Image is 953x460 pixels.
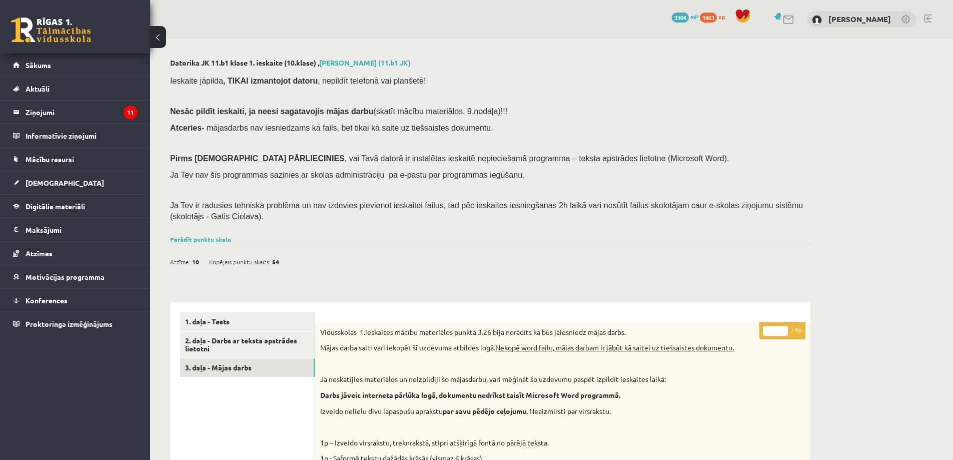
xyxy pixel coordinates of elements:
legend: Ziņojumi [26,101,138,124]
legend: Maksājumi [26,218,138,241]
span: Konferences [26,296,68,305]
span: 3304 [672,13,689,23]
span: Ja Tev nav šīs programmas sazinies ar skolas administrāciju pa e-pastu par programmas iegūšanu. [170,171,524,179]
b: Atceries [170,124,202,132]
span: - mājasdarbs nav iesniedzams kā fails, bet tikai kā saite uz tiešsaistes dokumentu. [170,124,493,132]
span: Ieskaite jāpilda , nepildīt telefonā vai planšetē! [170,77,426,85]
b: , TIKAI izmantojot datoru [223,77,318,85]
span: Digitālie materiāli [26,202,85,211]
a: [PERSON_NAME] [828,14,891,24]
p: 1p – Izveido virsrakstu, treknrakstā, stipri atšķirīgā fontā no pārējā teksta. [320,438,755,448]
a: Konferences [13,289,138,312]
span: Ja Tev ir radusies tehniska problēma un nav izdevies pievienot ieskaitei failus, tad pēc ieskaite... [170,201,803,221]
span: Kopējais punktu skaits: [209,254,271,269]
a: Informatīvie ziņojumi [13,124,138,147]
a: 1863 xp [700,13,730,21]
a: Atzīmes [13,242,138,265]
p: Vidusskolas 1.ieskaites mācību materiālos punktā 3.26 bija norādīts ka būs jāiesniedz mājas darbs. [320,327,755,337]
span: [DEMOGRAPHIC_DATA] [26,178,104,187]
span: xp [718,13,725,21]
strong: par savu pēdējo ceļojumu [443,406,526,415]
p: / 9p [759,322,805,339]
a: Maksājumi [13,218,138,241]
a: Parādīt punktu skalu [170,235,231,243]
p: Mājas darba saiti vari iekopēt šī uzdevuma atbildes logā. [320,343,755,353]
legend: Informatīvie ziņojumi [26,124,138,147]
span: 54 [272,254,279,269]
a: 2. daļa - Darbs ar teksta apstrādes lietotni [180,331,315,358]
span: Aktuāli [26,84,50,93]
span: 1863 [700,13,717,23]
p: Izveido nelielu divu lapaspušu aprakstu . Neaizmirsti par virsrakstu. [320,406,755,416]
a: 1. daļa - Tests [180,312,315,331]
a: Mācību resursi [13,148,138,171]
a: [DEMOGRAPHIC_DATA] [13,171,138,194]
span: 10 [192,254,199,269]
a: 3304 mP [672,13,698,21]
a: Rīgas 1. Tālmācības vidusskola [11,18,91,43]
p: Ja neskatījies materiālos un neizpildīji šo mājasdarbu, vari mēģināt šo uzdevumu paspēt izpildīt ... [320,374,755,384]
a: Proktoringa izmēģinājums [13,312,138,335]
a: [PERSON_NAME] (11.b1 JK) [319,58,411,67]
a: 3. daļa - Mājas darbs [180,358,315,377]
span: Atzīme: [170,254,191,269]
span: Proktoringa izmēģinājums [26,319,113,328]
u: Nekopē word failu, mājas darbam ir jābūt kā saitei uz tiešsaistes dokumentu. [495,343,734,352]
a: Motivācijas programma [13,265,138,288]
span: , vai Tavā datorā ir instalētas ieskaitē nepieciešamā programma – teksta apstrādes lietotne (Micr... [345,154,729,163]
img: Viktorija Borhova [812,15,822,25]
h2: Datorika JK 11.b1 klase 1. ieskaite (10.klase) , [170,59,810,67]
a: Digitālie materiāli [13,195,138,218]
strong: Darbs jāveic interneta pārlūka logā, dokumentu nedrīkst taisīt Microsoft Word programmā. [320,390,620,399]
span: Mācību resursi [26,155,74,164]
a: Sākums [13,54,138,77]
span: mP [690,13,698,21]
span: (skatīt mācību materiālos, 9.nodaļa)!!! [373,107,507,116]
span: Nesāc pildīt ieskaiti, ja neesi sagatavojis mājas darbu [170,107,373,116]
a: Ziņojumi11 [13,101,138,124]
a: Aktuāli [13,77,138,100]
span: Sākums [26,61,51,70]
span: Pirms [DEMOGRAPHIC_DATA] PĀRLIECINIES [170,154,345,163]
span: Atzīmes [26,249,53,258]
i: 11 [124,106,138,119]
span: Motivācijas programma [26,272,105,281]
